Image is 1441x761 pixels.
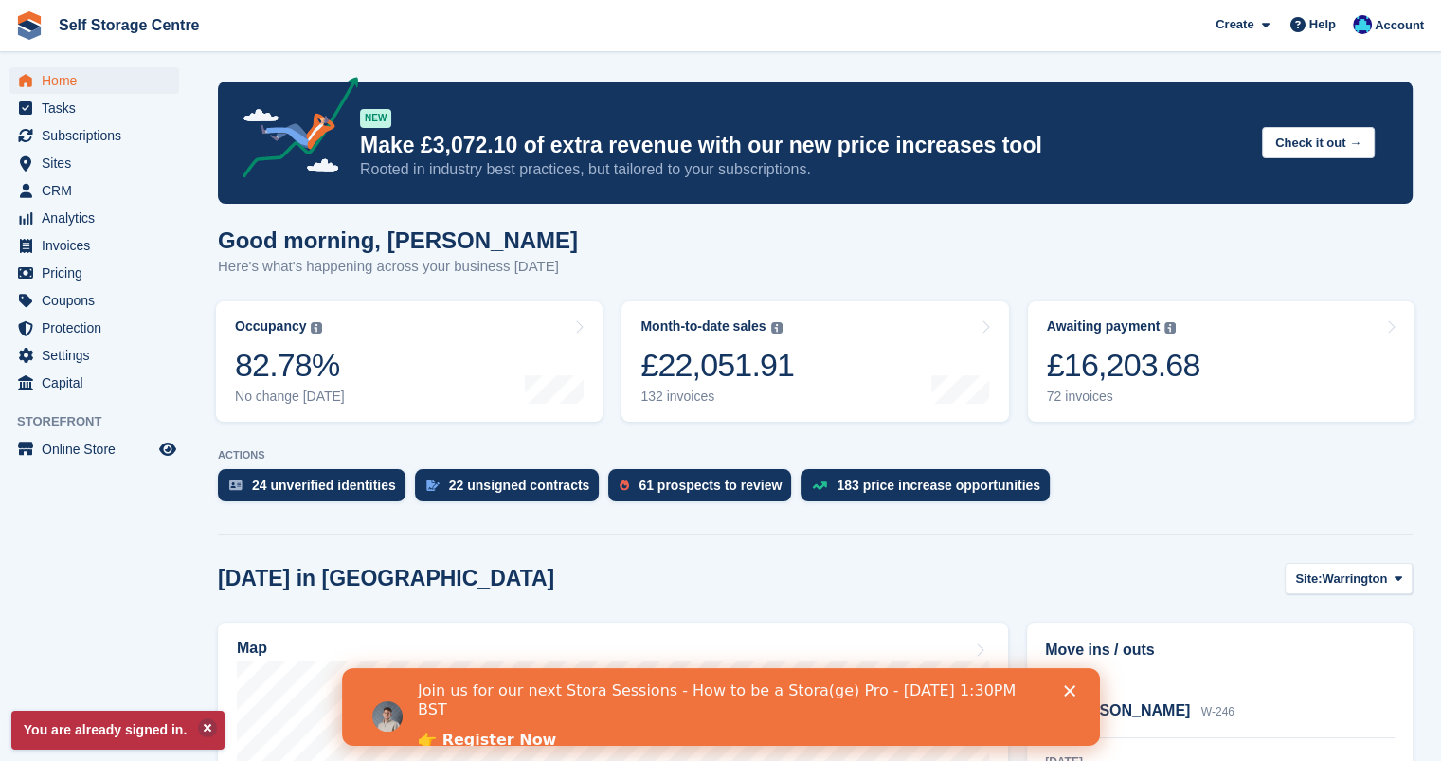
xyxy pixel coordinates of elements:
[9,315,179,341] a: menu
[42,150,155,176] span: Sites
[360,159,1247,180] p: Rooted in industry best practices, but tailored to your subscriptions.
[156,438,179,461] a: Preview store
[42,315,155,341] span: Protection
[1216,15,1253,34] span: Create
[42,122,155,149] span: Subscriptions
[311,322,322,334] img: icon-info-grey-7440780725fd019a000dd9b08b2336e03edf1995a4989e88bcd33f0948082b44.svg
[42,177,155,204] span: CRM
[252,478,396,493] div: 24 unverified identities
[1309,15,1336,34] span: Help
[9,436,179,462] a: menu
[1045,639,1395,661] h2: Move ins / outs
[9,287,179,314] a: menu
[42,67,155,94] span: Home
[1285,563,1413,594] button: Site: Warrington
[9,95,179,121] a: menu
[235,346,345,385] div: 82.78%
[640,346,794,385] div: £22,051.91
[218,469,415,511] a: 24 unverified identities
[1047,318,1161,335] div: Awaiting payment
[1262,127,1375,158] button: Check it out →
[42,342,155,369] span: Settings
[42,205,155,231] span: Analytics
[218,566,554,591] h2: [DATE] in [GEOGRAPHIC_DATA]
[15,11,44,40] img: stora-icon-8386f47178a22dfd0bd8f6a31ec36ba5ce8667c1dd55bd0f319d3a0aa187defe.svg
[9,342,179,369] a: menu
[1164,322,1176,334] img: icon-info-grey-7440780725fd019a000dd9b08b2336e03edf1995a4989e88bcd33f0948082b44.svg
[621,301,1008,422] a: Month-to-date sales £22,051.91 132 invoices
[76,63,214,83] a: 👉 Register Now
[237,640,267,657] h2: Map
[42,260,155,286] span: Pricing
[9,67,179,94] a: menu
[639,478,782,493] div: 61 prospects to review
[9,177,179,204] a: menu
[9,370,179,396] a: menu
[42,436,155,462] span: Online Store
[1322,570,1387,589] span: Warrington
[771,322,783,334] img: icon-info-grey-7440780725fd019a000dd9b08b2336e03edf1995a4989e88bcd33f0948082b44.svg
[1353,15,1372,34] img: Paul Trevor
[218,256,578,278] p: Here's what's happening across your business [DATE]
[42,287,155,314] span: Coupons
[235,389,345,405] div: No change [DATE]
[415,469,609,511] a: 22 unsigned contracts
[11,711,225,750] p: You are already signed in.
[360,132,1247,159] p: Make £3,072.10 of extra revenue with our new price increases tool
[226,77,359,185] img: price-adjustments-announcement-icon-8257ccfd72463d97f412b2fc003d46551f7dbcb40ab6d574587a9cd5c0d94...
[42,95,155,121] span: Tasks
[51,9,207,41] a: Self Storage Centre
[216,301,603,422] a: Occupancy 82.78% No change [DATE]
[218,449,1413,462] p: ACTIONS
[640,318,766,335] div: Month-to-date sales
[1045,699,1234,724] a: [PERSON_NAME] W-246
[1045,673,1395,690] div: [DATE]
[1028,301,1414,422] a: Awaiting payment £16,203.68 72 invoices
[9,150,179,176] a: menu
[812,481,827,490] img: price_increase_opportunities-93ffe204e8149a01c8c9dc8f82e8f89637d9d84a8eef4429ea346261dce0b2c0.svg
[9,232,179,259] a: menu
[640,389,794,405] div: 132 invoices
[235,318,306,335] div: Occupancy
[9,122,179,149] a: menu
[722,17,741,28] div: Close
[9,260,179,286] a: menu
[229,480,243,491] img: verify_identity-adf6edd0f0f0b5bbfe63781bf79b02c33cf7c696d77639b501bdc392416b5a36.svg
[620,480,629,491] img: prospect-51fa495bee0391a8d652442698ab0144808aea92771e9ea1ae160a38d050c398.svg
[17,412,189,431] span: Storefront
[1375,16,1424,35] span: Account
[1047,346,1200,385] div: £16,203.68
[608,469,801,511] a: 61 prospects to review
[1295,570,1322,589] span: Site:
[426,480,440,491] img: contract_signature_icon-13c848040528278c33f63329250d36e43548de30e8caae1d1a13099fd9432cc5.svg
[342,668,1100,746] iframe: Intercom live chat banner
[1047,389,1200,405] div: 72 invoices
[218,227,578,253] h1: Good morning, [PERSON_NAME]
[449,478,590,493] div: 22 unsigned contracts
[801,469,1059,511] a: 183 price increase opportunities
[360,109,391,128] div: NEW
[42,370,155,396] span: Capital
[42,232,155,259] span: Invoices
[837,478,1040,493] div: 183 price increase opportunities
[9,205,179,231] a: menu
[1201,705,1234,718] span: W-246
[1063,702,1190,718] span: [PERSON_NAME]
